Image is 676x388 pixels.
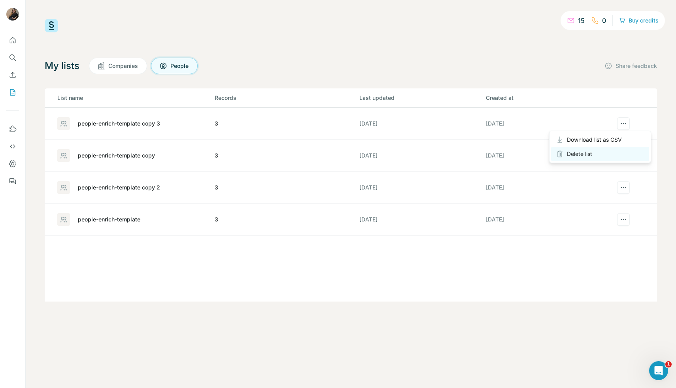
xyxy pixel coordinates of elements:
[485,204,612,236] td: [DATE]
[45,60,79,72] h4: My lists
[45,19,58,32] img: Surfe Logo
[78,216,140,223] div: people-enrich-template
[6,8,19,21] img: Avatar
[78,184,160,191] div: people-enrich-template copy 2
[214,140,359,172] td: 3
[359,108,485,140] td: [DATE]
[214,204,359,236] td: 3
[617,117,630,130] button: actions
[6,157,19,171] button: Dashboard
[6,139,19,154] button: Use Surfe API
[6,174,19,188] button: Feedback
[617,181,630,194] button: actions
[78,152,155,159] div: people-enrich-template copy
[604,62,657,70] button: Share feedback
[578,16,585,25] p: 15
[108,62,139,70] span: Companies
[665,361,672,367] span: 1
[6,68,19,82] button: Enrich CSV
[486,94,612,102] p: Created at
[57,94,214,102] p: List name
[619,15,659,26] button: Buy credits
[359,140,485,172] td: [DATE]
[6,51,19,65] button: Search
[359,204,485,236] td: [DATE]
[6,33,19,47] button: Quick start
[214,108,359,140] td: 3
[215,94,359,102] p: Records
[551,147,649,161] div: Delete list
[6,85,19,99] button: My lists
[567,136,622,144] span: Download list as CSV
[485,140,612,172] td: [DATE]
[359,172,485,204] td: [DATE]
[602,16,606,25] p: 0
[214,172,359,204] td: 3
[485,172,612,204] td: [DATE]
[6,122,19,136] button: Use Surfe on LinkedIn
[170,62,189,70] span: People
[617,213,630,226] button: actions
[485,108,612,140] td: [DATE]
[78,120,160,127] div: people-enrich-template copy 3
[359,94,485,102] p: Last updated
[649,361,668,380] iframe: Intercom live chat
